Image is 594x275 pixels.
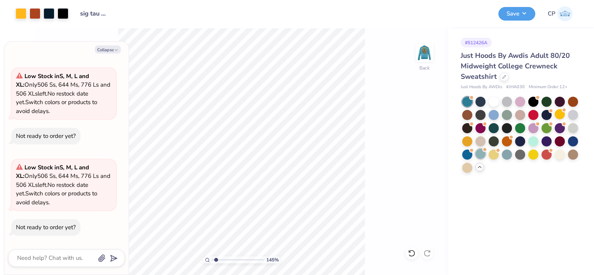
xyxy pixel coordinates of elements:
[417,45,432,61] img: Back
[16,164,89,180] strong: Low Stock in S, M, L and XL :
[16,72,110,115] span: Only 506 Ss, 644 Ms, 776 Ls and 506 XLs left. Switch colors or products to avoid delays.
[461,38,492,47] div: # 512426A
[16,90,88,106] span: No restock date yet.
[529,84,568,91] span: Minimum Order: 12 +
[266,256,279,263] span: 145 %
[16,164,110,206] span: Only 506 Ss, 644 Ms, 776 Ls and 506 XLs left. Switch colors or products to avoid delays.
[506,84,525,91] span: # JHA030
[557,6,573,21] img: Cammy Porter
[498,7,535,21] button: Save
[74,6,112,21] input: Untitled Design
[16,181,88,198] span: No restock date yet.
[95,45,121,54] button: Collapse
[461,84,502,91] span: Just Hoods By AWDis
[419,64,430,71] div: Back
[16,223,76,231] div: Not ready to order yet?
[461,51,570,81] span: Just Hoods By Awdis Adult 80/20 Midweight College Crewneck Sweatshirt
[16,72,89,89] strong: Low Stock in S, M, L and XL :
[16,132,76,140] div: Not ready to order yet?
[548,6,573,21] a: CP
[548,9,556,18] span: CP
